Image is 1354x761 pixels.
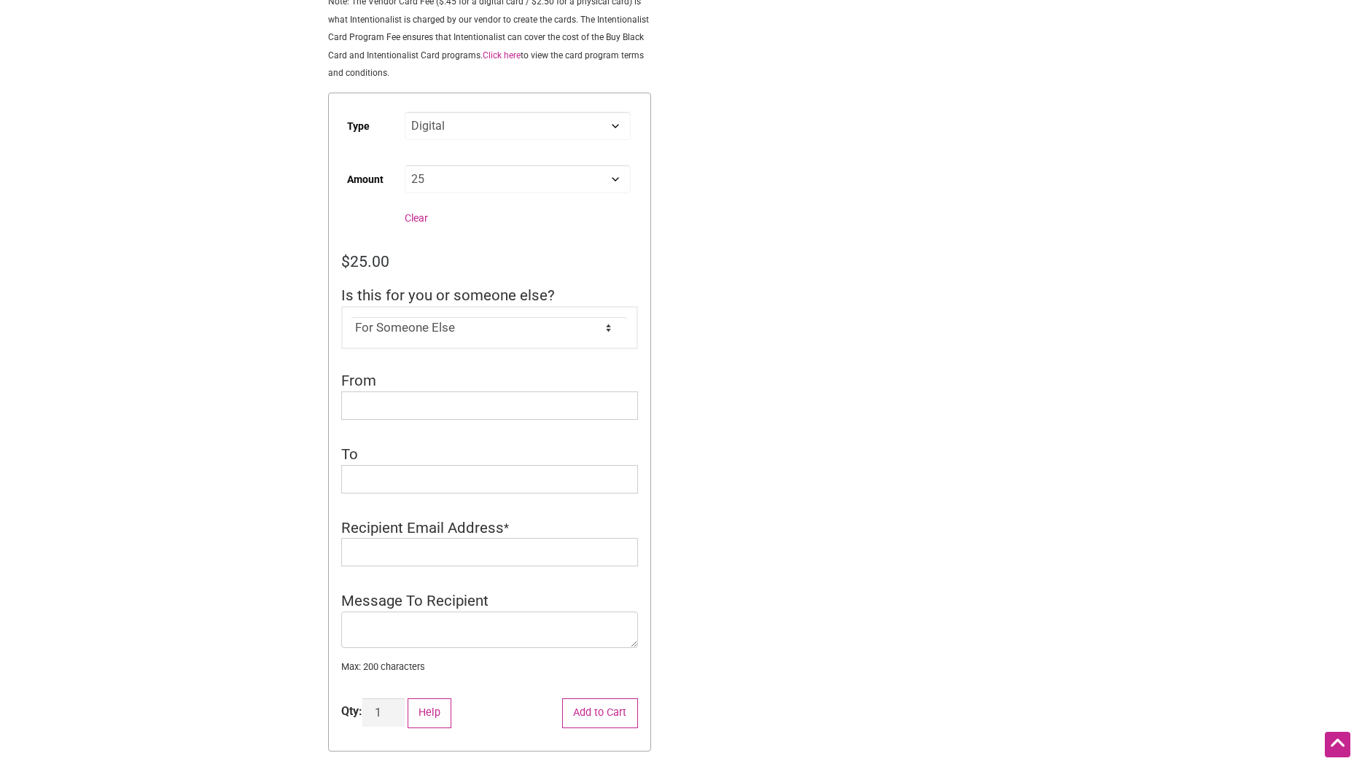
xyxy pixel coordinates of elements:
span: From [341,372,376,389]
label: Type [347,110,370,143]
small: Max: 200 characters [341,660,638,674]
input: From [341,391,638,420]
span: Recipient Email Address [341,519,504,536]
select: Is this for you or someone else? [351,317,627,339]
input: To [341,465,638,493]
input: Recipient Email Address [341,538,638,566]
textarea: Message To Recipient [341,612,638,648]
bdi: 25.00 [341,252,389,270]
span: Is this for you or someone else? [341,286,555,304]
div: Scroll Back to Top [1325,732,1350,757]
a: Click here [483,50,521,61]
div: Qty: [341,703,362,720]
label: Amount [347,163,384,196]
button: Add to Cart [562,698,638,728]
span: $ [341,252,350,270]
input: Product quantity [362,698,405,727]
span: To [341,445,358,463]
button: Help [408,698,452,728]
span: Message To Recipient [341,592,489,609]
a: Clear options [405,212,428,224]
